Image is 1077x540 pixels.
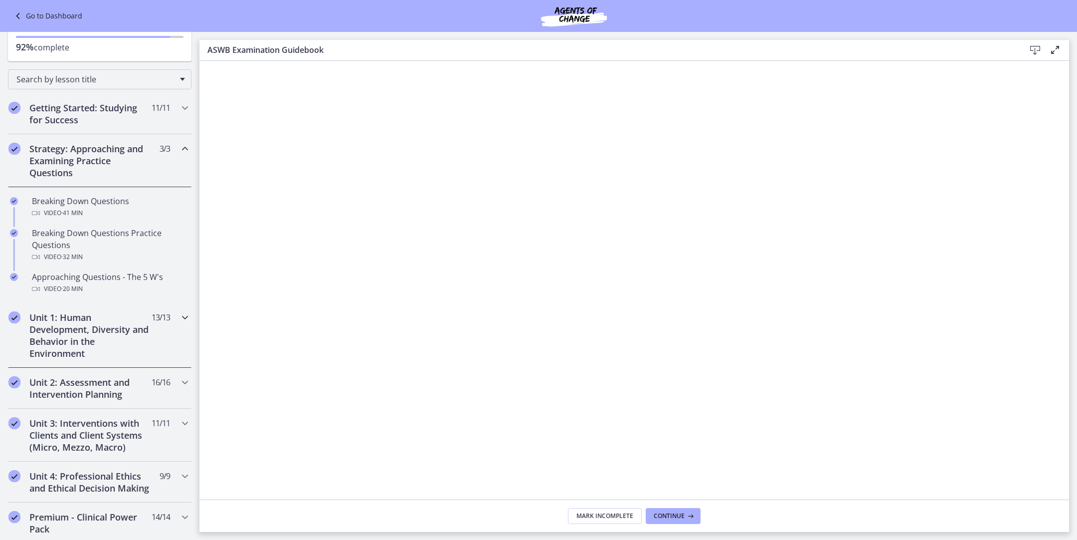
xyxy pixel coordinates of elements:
div: Video [32,207,187,219]
span: 9 / 9 [160,470,170,482]
h2: Unit 2: Assessment and Intervention Planning [29,376,151,400]
i: Completed [8,311,20,323]
span: 11 / 11 [152,102,170,114]
span: Search by lesson title [16,74,175,85]
span: · 20 min [61,283,83,295]
h2: Premium - Clinical Power Pack [29,511,151,535]
h2: Unit 4: Professional Ethics and Ethical Decision Making [29,470,151,494]
div: Search by lesson title [8,69,191,89]
span: 14 / 14 [152,511,170,523]
i: Completed [10,229,18,237]
h2: Strategy: Approaching and Examining Practice Questions [29,143,151,179]
i: Completed [8,417,20,429]
i: Completed [8,143,20,155]
h2: Getting Started: Studying for Success [29,102,151,126]
span: 11 / 11 [152,417,170,429]
i: Completed [8,511,20,523]
i: Completed [10,273,18,281]
i: Completed [8,102,20,114]
span: 13 / 13 [152,311,170,323]
h3: ASWB Examination Guidebook [207,44,1009,56]
div: Approaching Questions - The 5 W's [32,271,187,295]
i: Completed [10,197,18,205]
i: Completed [8,376,20,388]
a: Go to Dashboard [12,10,82,22]
button: Mark Incomplete [568,508,642,524]
button: Continue [646,508,701,524]
span: 92% [16,41,34,53]
span: · 41 min [61,207,83,219]
span: Continue [654,512,685,520]
span: · 32 min [61,251,83,263]
span: 16 / 16 [152,376,170,388]
img: Agents of Change [514,4,634,28]
i: Completed [8,470,20,482]
p: complete [16,41,183,53]
span: Mark Incomplete [576,512,633,520]
div: Video [32,251,187,263]
div: Breaking Down Questions Practice Questions [32,227,187,263]
div: Breaking Down Questions [32,195,187,219]
h2: Unit 1: Human Development, Diversity and Behavior in the Environment [29,311,151,359]
div: Video [32,283,187,295]
span: 3 / 3 [160,143,170,155]
h2: Unit 3: Interventions with Clients and Client Systems (Micro, Mezzo, Macro) [29,417,151,453]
